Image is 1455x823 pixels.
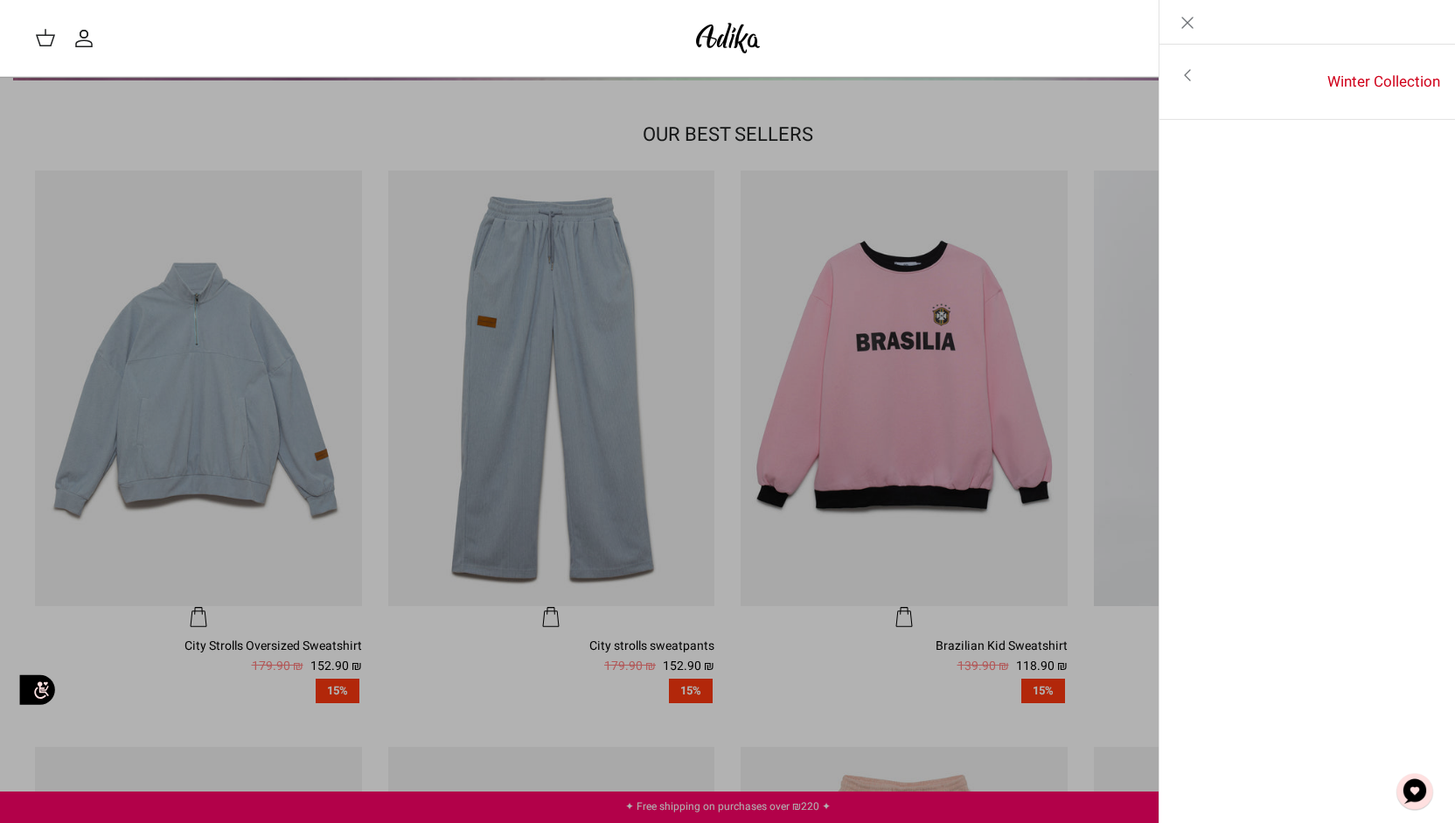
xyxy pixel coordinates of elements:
[1389,765,1441,818] button: Chat
[1327,71,1440,93] font: Winter Collection
[13,666,61,714] img: accessibility_icon02.svg
[73,28,101,49] a: My account
[691,17,765,59] img: Adika IL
